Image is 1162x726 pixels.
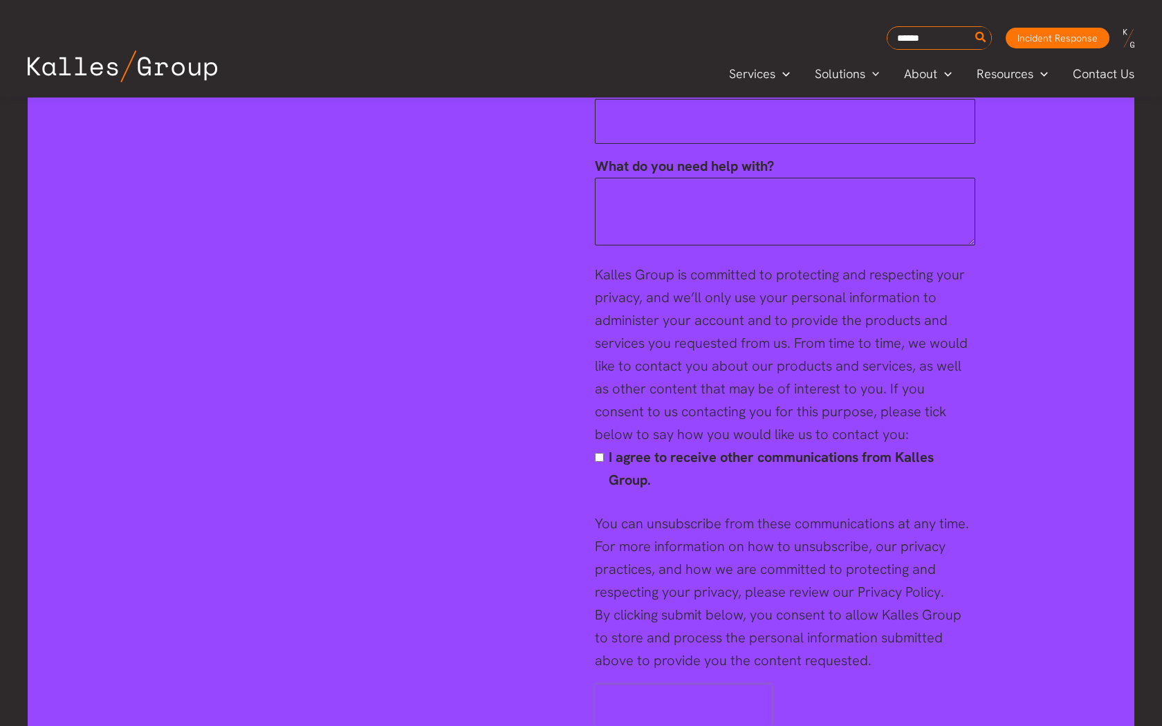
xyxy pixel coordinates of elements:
[595,685,772,726] iframe: reCAPTCHA
[1033,64,1048,84] span: Menu Toggle
[595,453,604,462] input: I agree to receive other communications from Kalles Group.
[802,64,892,84] a: SolutionsMenu Toggle
[964,64,1060,84] a: ResourcesMenu Toggle
[609,446,975,492] span: I agree to receive other communications from Kalles Group.
[729,64,775,84] span: Services
[937,64,952,84] span: Menu Toggle
[595,604,975,672] div: By clicking submit below, you consent to allow Kalles Group to store and process the personal inf...
[28,50,217,82] img: Kalles Group
[717,64,802,84] a: ServicesMenu Toggle
[977,64,1033,84] span: Resources
[1073,64,1134,84] span: Contact Us
[1006,28,1109,48] a: Incident Response
[892,64,964,84] a: AboutMenu Toggle
[595,512,975,604] div: You can unsubscribe from these communications at any time. For more information on how to unsubsc...
[595,263,975,446] div: Kalles Group is committed to protecting and respecting your privacy, and we’ll only use your pers...
[904,64,937,84] span: About
[865,64,880,84] span: Menu Toggle
[717,62,1148,85] nav: Primary Site Navigation
[972,27,990,49] button: Search
[775,64,790,84] span: Menu Toggle
[815,64,865,84] span: Solutions
[595,157,774,175] span: What do you need help with?
[1060,64,1148,84] a: Contact Us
